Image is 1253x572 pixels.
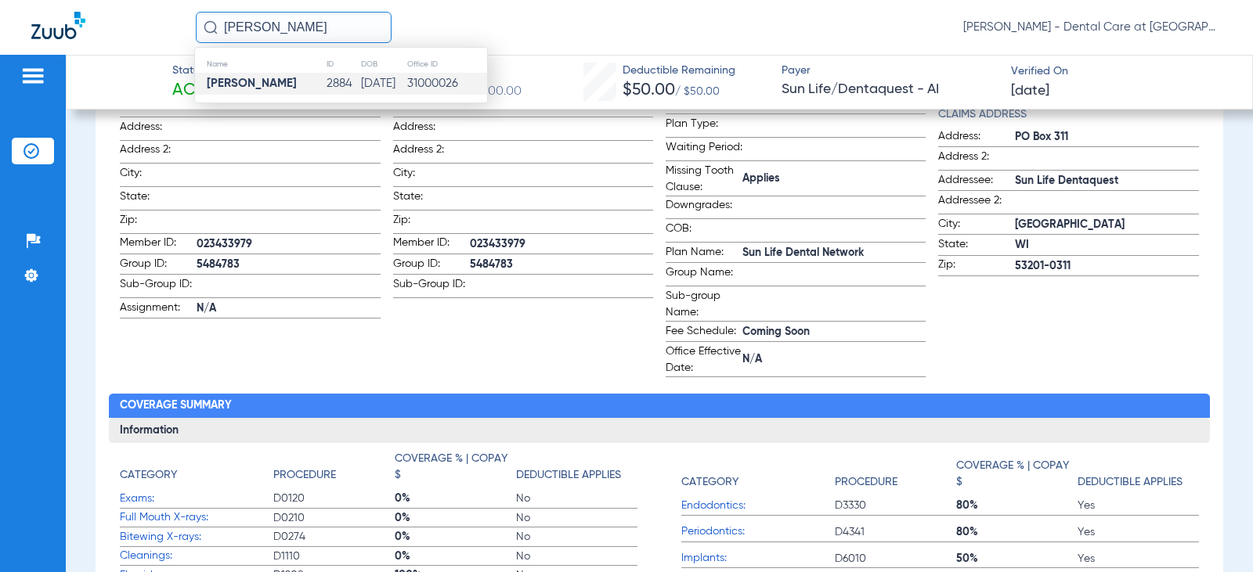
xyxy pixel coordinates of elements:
[406,73,487,95] td: 31000026
[109,418,1209,443] h3: Information
[326,56,361,73] th: ID
[956,498,1078,513] span: 80%
[938,128,1015,147] span: Address:
[956,458,1070,491] h4: Coverage % | Copay $
[120,165,197,186] span: City:
[516,491,637,506] span: No
[1078,524,1199,540] span: Yes
[938,106,1198,123] h4: Claims Address
[360,56,406,73] th: DOB
[742,245,926,261] span: Sun Life Dental Network
[1015,129,1198,146] span: PO Box 311
[1015,258,1198,275] span: 53201-0311
[395,549,516,564] span: 0%
[666,264,742,286] span: Group Name:
[623,82,675,99] span: $50.00
[326,73,361,95] td: 2884
[470,236,653,253] span: 023433979
[204,20,218,34] img: Search Icon
[938,149,1015,170] span: Address 2:
[172,63,227,79] span: Status
[393,119,470,140] span: Address:
[406,56,487,73] th: Office ID
[360,73,406,95] td: [DATE]
[273,549,395,564] span: D1110
[393,276,470,297] span: Sub-Group ID:
[273,491,395,506] span: D0120
[782,80,998,99] span: Sun Life/Dentaquest - AI
[516,467,621,484] h4: Deductible Applies
[197,300,380,317] span: N/A
[1078,498,1199,513] span: Yes
[835,551,956,567] span: D6010
[31,12,85,39] img: Zuub Logo
[516,510,637,526] span: No
[956,524,1078,540] span: 80%
[516,529,637,545] span: No
[273,467,336,484] h4: Procedure
[109,394,1209,419] h2: Coverage Summary
[681,474,738,491] h4: Category
[666,163,742,196] span: Missing Tooth Clause:
[207,77,297,89] strong: [PERSON_NAME]
[273,510,395,526] span: D0210
[681,498,835,514] span: Endodontics:
[956,451,1078,496] app-breakdown-title: Coverage % | Copay $
[938,257,1015,275] span: Zip:
[666,344,742,376] span: Office Effective Date:
[1078,474,1183,491] h4: Deductible Applies
[120,212,197,233] span: Zip:
[120,189,197,210] span: State:
[666,323,742,342] span: Fee Schedule:
[120,509,273,526] span: Full Mouth X-rays:
[1015,237,1198,254] span: WI
[938,236,1015,255] span: State:
[120,119,197,140] span: Address:
[516,549,637,564] span: No
[120,451,273,489] app-breakdown-title: Category
[120,235,197,254] span: Member ID:
[835,498,956,513] span: D3330
[395,451,516,489] app-breakdown-title: Coverage % | Copay $
[1011,63,1227,80] span: Verified On
[395,529,516,545] span: 0%
[395,510,516,526] span: 0%
[273,451,395,489] app-breakdown-title: Procedure
[623,63,735,79] span: Deductible Remaining
[195,56,326,73] th: Name
[516,451,637,489] app-breakdown-title: Deductible Applies
[956,551,1078,567] span: 50%
[666,221,742,242] span: COB:
[1078,551,1199,567] span: Yes
[666,139,742,160] span: Waiting Period:
[120,142,197,163] span: Address 2:
[120,491,273,507] span: Exams:
[742,171,926,187] span: Applies
[963,20,1222,35] span: [PERSON_NAME] - Dental Care at [GEOGRAPHIC_DATA]
[675,86,720,97] span: / $50.00
[393,189,470,210] span: State:
[120,467,177,484] h4: Category
[197,236,380,253] span: 023433979
[172,80,227,102] span: Active
[835,451,956,496] app-breakdown-title: Procedure
[393,142,470,163] span: Address 2:
[742,324,926,340] span: Coming Soon
[835,474,897,491] h4: Procedure
[393,165,470,186] span: City:
[395,491,516,506] span: 0%
[835,524,956,540] span: D4341
[120,276,197,297] span: Sub-Group ID:
[393,256,470,275] span: Group ID:
[938,192,1015,214] span: Addressee 2:
[120,256,197,275] span: Group ID:
[1011,81,1049,101] span: [DATE]
[20,67,45,85] img: hamburger-icon
[742,351,926,368] span: N/A
[681,523,835,540] span: Periodontics:
[470,257,653,273] span: 5484783
[197,257,380,273] span: 5484783
[120,548,273,564] span: Cleanings:
[666,288,742,321] span: Sub-group Name:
